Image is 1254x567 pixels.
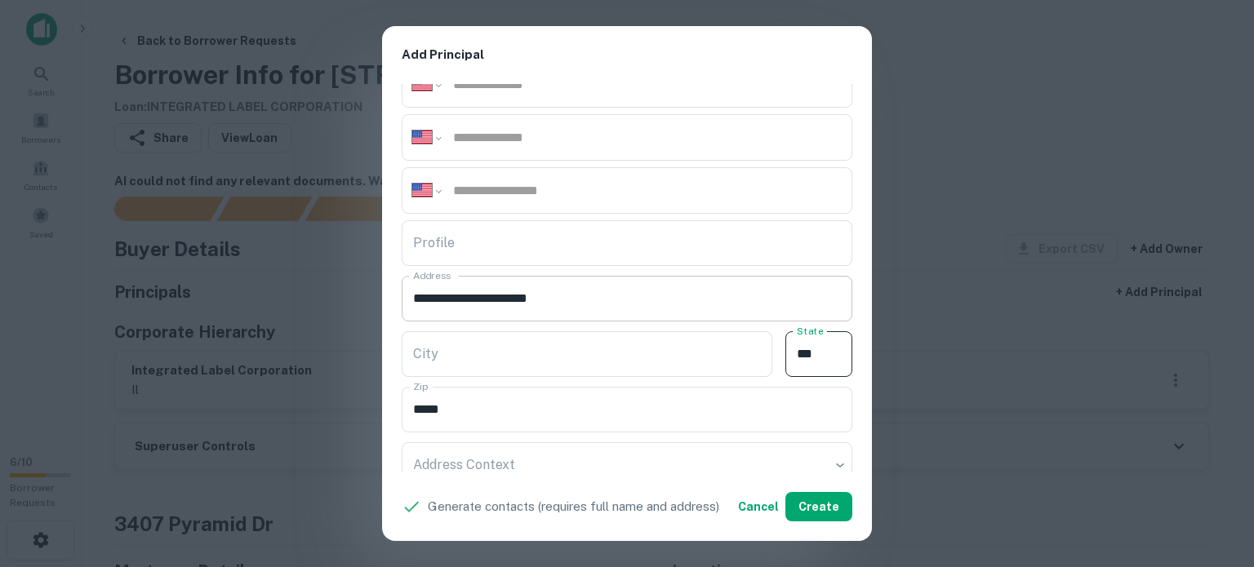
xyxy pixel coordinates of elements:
iframe: Chat Widget [1172,436,1254,515]
label: Zip [413,379,428,393]
button: Create [785,492,852,521]
div: ​ [402,442,852,488]
p: Generate contacts (requires full name and address) [428,497,719,516]
button: Cancel [731,492,785,521]
label: State [797,324,823,338]
label: Address [413,268,451,282]
h2: Add Principal [382,26,872,84]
